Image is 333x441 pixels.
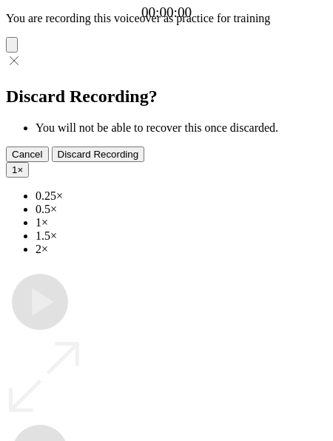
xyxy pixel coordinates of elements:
button: 1× [6,162,29,178]
h2: Discard Recording? [6,87,327,107]
li: 1× [36,216,327,229]
a: 00:00:00 [141,4,192,21]
button: Discard Recording [52,147,145,162]
li: You will not be able to recover this once discarded. [36,121,327,135]
button: Cancel [6,147,49,162]
li: 0.25× [36,189,327,203]
li: 1.5× [36,229,327,243]
p: You are recording this voiceover as practice for training [6,12,327,25]
li: 2× [36,243,327,256]
li: 0.5× [36,203,327,216]
span: 1 [12,164,17,175]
